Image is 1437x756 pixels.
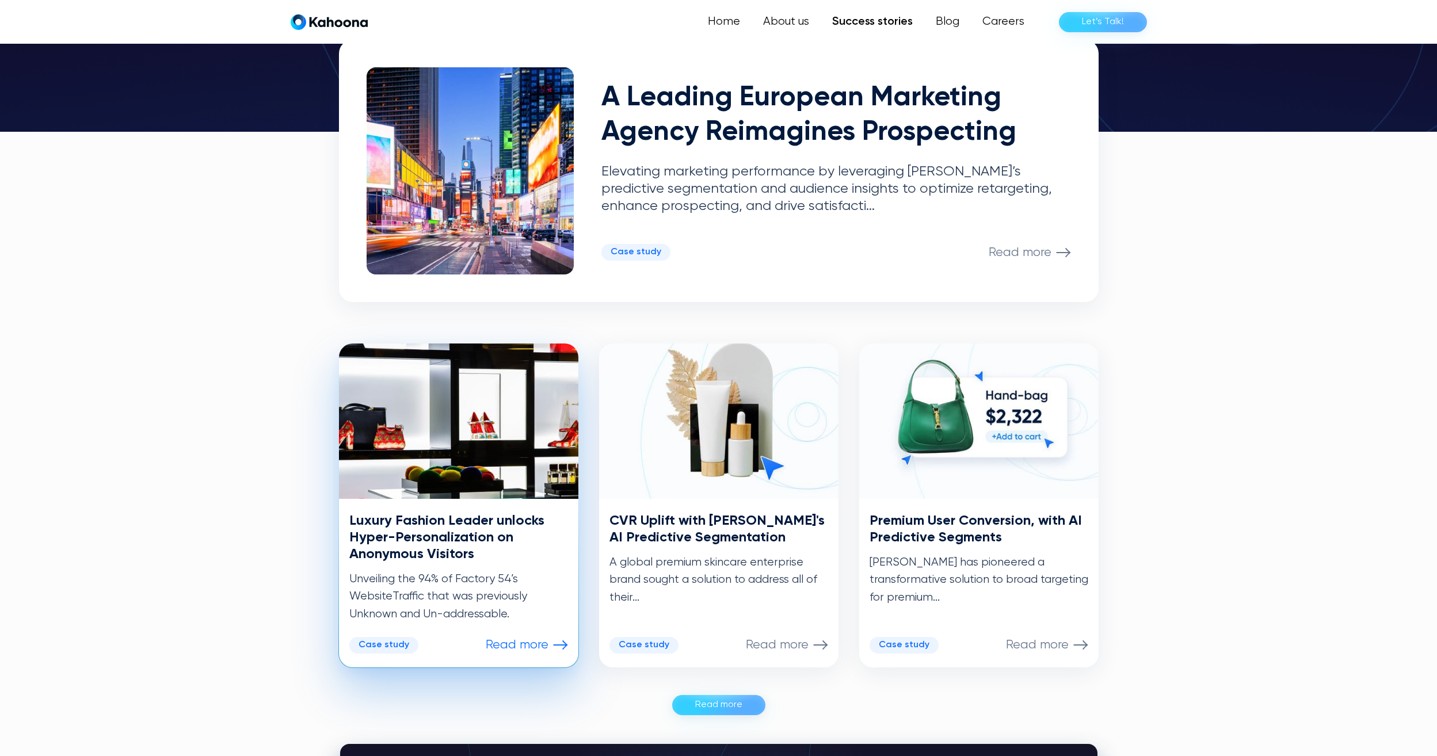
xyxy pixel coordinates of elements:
[859,343,1099,667] a: Premium User Conversion, with AI Predictive Segments[PERSON_NAME] has pioneered a transformative ...
[1082,13,1124,31] div: Let’s Talk!
[359,640,409,651] div: Case study
[672,695,765,715] a: Read more
[619,640,669,651] div: Case study
[821,10,924,33] a: Success stories
[601,163,1071,215] p: Elevating marketing performance by leveraging [PERSON_NAME]’s predictive segmentation and audienc...
[696,10,752,33] a: Home
[746,637,809,652] p: Read more
[971,10,1036,33] a: Careers
[879,640,929,651] div: Case study
[611,247,661,258] div: Case study
[486,637,548,652] p: Read more
[291,14,368,30] a: home
[339,343,578,667] a: Luxury Fashion Leader unlocks Hyper-Personalization on Anonymous VisitorsUnveiling the 94% of Fac...
[695,696,742,714] div: Read more
[349,513,568,562] h3: Luxury Fashion Leader unlocks Hyper-Personalization on Anonymous Visitors
[752,10,821,33] a: About us
[989,245,1051,260] p: Read more
[609,554,828,606] p: A global premium skincare enterprise brand sought a solution to address all of their...
[599,343,838,667] a: CVR Uplift with [PERSON_NAME]'s AI Predictive SegmentationA global premium skincare enterprise br...
[601,81,1071,150] h2: A Leading European Marketing Agency Reimagines Prospecting
[339,40,1099,302] a: A Leading European Marketing Agency Reimagines ProspectingElevating marketing performance by leve...
[349,571,568,623] p: Unveiling the 94% of Factory 54’s WebsiteTraffic that was previously Unknown and Un-addressable.
[1006,637,1069,652] p: Read more
[924,10,971,33] a: Blog
[870,513,1088,546] h3: Premium User Conversion, with AI Predictive Segments
[1059,12,1147,32] a: Let’s Talk!
[609,513,828,546] h3: CVR Uplift with [PERSON_NAME]'s AI Predictive Segmentation
[870,554,1088,606] p: [PERSON_NAME] has pioneered a transformative solution to broad targeting for premium...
